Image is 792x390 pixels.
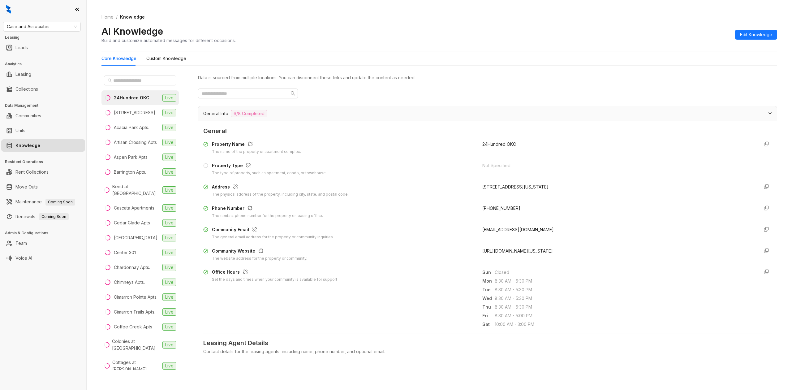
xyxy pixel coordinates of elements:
span: Live [162,234,176,241]
span: 8:30 AM - 5:30 PM [495,286,754,293]
div: Cottages at [PERSON_NAME] [112,359,160,373]
div: Property Name [212,141,301,149]
div: Custom Knowledge [146,55,186,62]
span: [EMAIL_ADDRESS][DOMAIN_NAME] [482,227,554,232]
span: Live [162,249,176,256]
span: Edit Knowledge [740,31,772,38]
div: Address [212,184,349,192]
span: Live [162,341,176,349]
div: The general email address for the property or community inquiries. [212,234,334,240]
span: 24Hundred OKC [482,141,516,147]
span: Live [162,109,176,116]
li: / [116,14,118,20]
h3: Admin & Configurations [5,230,86,236]
span: Sun [482,269,495,276]
span: 8:30 AM - 5:00 PM [495,312,754,319]
span: search [108,78,112,83]
span: Coming Soon [45,199,75,206]
a: Units [15,124,25,137]
a: Move Outs [15,181,38,193]
li: Units [1,124,85,137]
a: Communities [15,110,41,122]
h3: Leasing [5,35,86,40]
span: Live [162,168,176,176]
div: [STREET_ADDRESS][US_STATE] [482,184,754,190]
div: General Info6/8 Completed [198,106,777,121]
span: Live [162,124,176,131]
div: Artisan Crossing Apts [114,139,157,146]
div: The name of the property or apartment complex. [212,149,301,155]
span: 8:30 AM - 5:30 PM [495,295,754,302]
span: 6/8 Completed [231,110,267,117]
span: 8:30 AM - 5:30 PM [495,278,754,284]
span: 10:00 AM - 3:00 PM [495,321,754,328]
span: Live [162,362,176,370]
div: The website address for the property or community. [212,256,307,262]
div: Phone Number [212,205,323,213]
a: Rent Collections [15,166,49,178]
a: Leasing [15,68,31,80]
div: Chimneys Apts. [114,279,145,286]
div: Cedar Glade Apts [114,219,150,226]
span: Knowledge [120,14,145,19]
div: Aspen Park Apts [114,154,148,161]
div: 24Hundred OKC [114,94,149,101]
li: Renewals [1,210,85,223]
span: Case and Associates [7,22,77,31]
div: [GEOGRAPHIC_DATA] [114,234,157,241]
span: General [203,126,772,136]
span: Live [162,323,176,331]
div: Property Type [212,162,327,170]
img: logo [6,5,11,14]
div: Core Knowledge [101,55,136,62]
div: Office Hours [212,269,337,277]
li: Leads [1,41,85,54]
div: The physical address of the property, including city, state, and postal code. [212,192,349,197]
div: Data is sourced from multiple locations. You can disconnect these links and update the content as... [198,74,777,81]
span: 8:30 AM - 5:30 PM [495,304,754,310]
div: Community Website [212,248,307,256]
span: search [291,91,295,96]
li: Knowledge [1,139,85,152]
div: Cascata Apartments [114,205,154,211]
span: Live [162,94,176,102]
div: Coffee Creek Apts [114,323,152,330]
span: Mon [482,278,495,284]
span: Live [162,279,176,286]
span: Fri [482,312,495,319]
span: [PHONE_NUMBER] [482,206,520,211]
span: Tue [482,286,495,293]
a: Voice AI [15,252,32,264]
div: Build and customize automated messages for different occasions. [101,37,236,44]
li: Rent Collections [1,166,85,178]
li: Move Outs [1,181,85,193]
span: Sat [482,321,495,328]
div: Center 301 [114,249,136,256]
div: The contact phone number for the property or leasing office. [212,213,323,219]
div: Cimarron Pointe Apts. [114,294,157,301]
a: Leads [15,41,28,54]
li: Voice AI [1,252,85,264]
div: Set the days and times when your community is available for support [212,277,337,283]
span: Live [162,186,176,194]
span: Coming Soon [39,213,69,220]
li: Communities [1,110,85,122]
span: [URL][DOMAIN_NAME][US_STATE] [482,248,553,253]
span: Live [162,308,176,316]
span: Closed [495,269,754,276]
h3: Data Management [5,103,86,108]
div: Acacia Park Apts. [114,124,149,131]
span: Live [162,139,176,146]
span: Live [162,293,176,301]
a: Knowledge [15,139,40,152]
div: [STREET_ADDRESS] [114,109,155,116]
span: Live [162,219,176,227]
div: The type of property, such as apartment, condo, or townhouse. [212,170,327,176]
h3: Resident Operations [5,159,86,165]
div: Bend at [GEOGRAPHIC_DATA] [112,183,160,197]
div: Colonies at [GEOGRAPHIC_DATA] [112,338,160,352]
button: Edit Knowledge [735,30,777,40]
h2: AI Knowledge [101,25,163,37]
span: expanded [768,111,772,115]
a: Team [15,237,27,249]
